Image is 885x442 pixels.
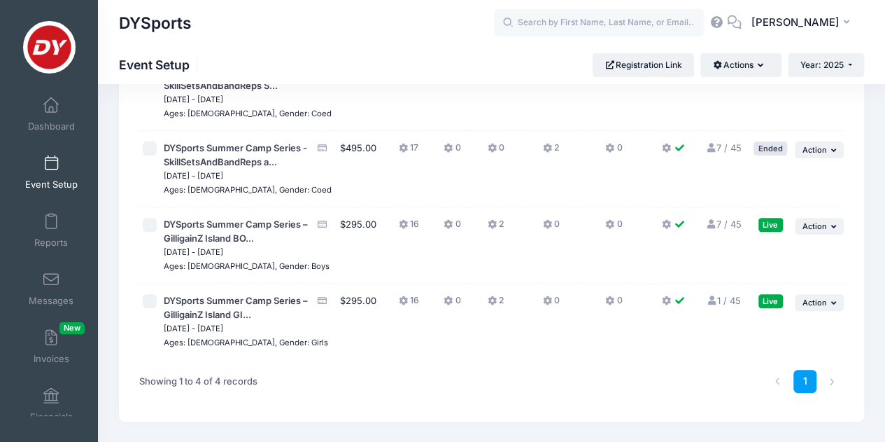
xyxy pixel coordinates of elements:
[18,380,85,429] a: Financials
[494,9,704,37] input: Search by First Name, Last Name, or Email...
[317,220,328,229] i: Accepting Credit Card Payments
[317,296,328,305] i: Accepting Credit Card Payments
[488,218,504,238] button: 2
[488,141,504,162] button: 0
[444,218,460,238] button: 0
[18,206,85,255] a: Reports
[444,294,460,315] button: 0
[34,237,68,249] span: Reports
[164,171,223,181] small: [DATE] - [DATE]
[399,294,419,315] button: 16
[164,324,223,333] small: [DATE] - [DATE]
[336,55,379,131] td: $495.00
[164,219,308,244] span: DYSports Summer Camp Series – GilligainZ Island BO...
[802,298,826,308] span: Action
[119,57,201,72] h1: Event Setup
[593,53,694,77] a: Registration Link
[705,142,742,153] a: 7 / 45
[336,131,379,207] td: $495.00
[706,295,741,306] a: 1 / 45
[488,294,504,315] button: 2
[164,261,330,271] small: Ages: [DEMOGRAPHIC_DATA], Gender: Boys
[753,141,787,155] div: Ended
[18,90,85,139] a: Dashboard
[164,95,223,104] small: [DATE] - [DATE]
[605,218,622,238] button: 0
[18,148,85,197] a: Event Setup
[34,353,69,365] span: Invoices
[164,338,328,347] small: Ages: [DEMOGRAPHIC_DATA], Gender: Girls
[18,264,85,313] a: Messages
[317,144,328,153] i: Accepting Credit Card Payments
[795,141,844,158] button: Action
[139,366,257,398] div: Showing 1 to 4 of 4 records
[788,53,864,77] button: Year: 2025
[444,141,460,162] button: 0
[793,370,816,393] a: 1
[758,218,783,231] div: Live
[751,15,839,30] span: [PERSON_NAME]
[758,294,783,308] div: Live
[543,294,560,315] button: 0
[399,141,418,162] button: 17
[399,218,419,238] button: 16
[23,21,76,74] img: DYSports
[336,207,379,284] td: $295.00
[164,295,308,320] span: DYSports Summer Camp Series – GilligainZ Island GI...
[795,218,844,235] button: Action
[705,219,742,230] a: 7 / 45
[164,109,332,118] small: Ages: [DEMOGRAPHIC_DATA], Gender: Coed
[28,120,75,132] span: Dashboard
[119,7,192,39] h1: DYSports
[29,295,73,307] span: Messages
[164,247,223,257] small: [DATE] - [DATE]
[795,294,844,311] button: Action
[742,7,864,39] button: [PERSON_NAME]
[164,142,307,167] span: DYSports Summer Camp Series - SkillSetsAndBandReps a...
[164,185,332,195] small: Ages: [DEMOGRAPHIC_DATA], Gender: Coed
[605,294,622,315] button: 0
[59,322,85,334] span: New
[802,145,826,155] span: Action
[800,60,844,70] span: Year: 2025
[543,141,560,162] button: 2
[336,284,379,359] td: $295.00
[605,141,622,162] button: 0
[164,66,307,91] span: DYSports Summer Camp Series - SkillSetsAndBandReps S...
[700,53,781,77] button: Actions
[543,218,560,238] button: 0
[802,221,826,231] span: Action
[18,322,85,371] a: InvoicesNew
[25,179,78,191] span: Event Setup
[30,411,73,423] span: Financials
